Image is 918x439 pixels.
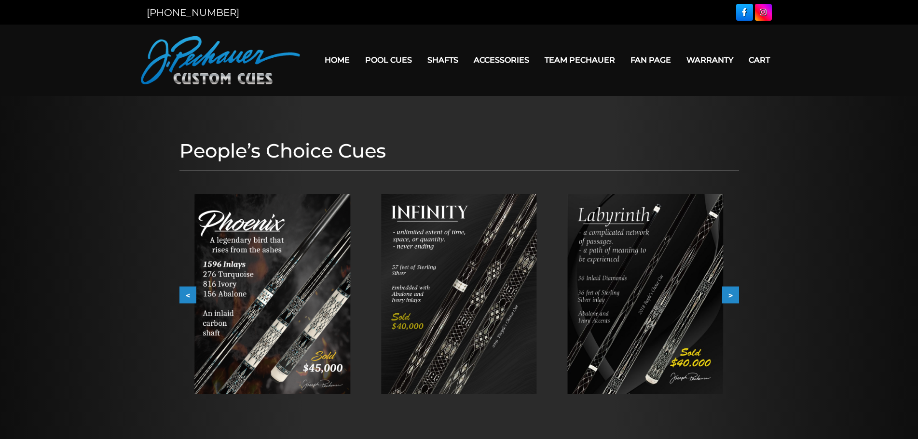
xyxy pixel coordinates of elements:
a: Cart [741,48,778,72]
a: Accessories [466,48,537,72]
h1: People’s Choice Cues [179,139,739,162]
a: Home [317,48,357,72]
a: Pool Cues [357,48,420,72]
a: [PHONE_NUMBER] [147,7,239,18]
a: Team Pechauer [537,48,623,72]
button: > [722,287,739,304]
img: Pechauer Custom Cues [141,36,300,84]
a: Fan Page [623,48,679,72]
button: < [179,287,196,304]
a: Warranty [679,48,741,72]
div: Carousel Navigation [179,287,739,304]
a: Shafts [420,48,466,72]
